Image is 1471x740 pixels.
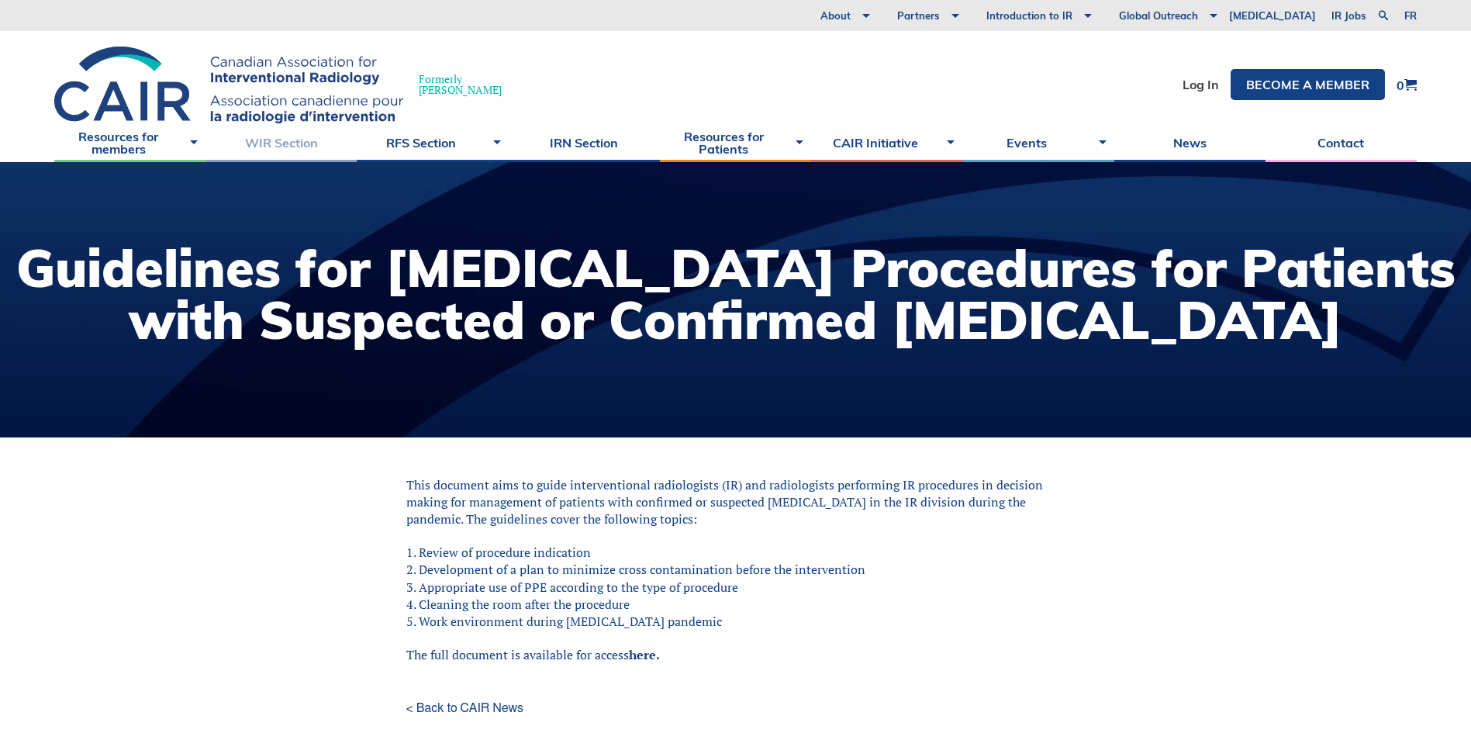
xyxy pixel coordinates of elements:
a: Formerly[PERSON_NAME] [54,47,517,123]
p: 1. Review of procedure indication 2. Development of a plan to minimize cross contamination before... [406,544,1065,631]
a: Resources for members [54,123,205,162]
p: This document aims to guide interventional radiologists (IR) and radiologists performing IR proce... [406,476,1065,528]
p: The full document is available for access [406,646,1065,663]
a: WIR Section [205,123,357,162]
a: IRN Section [509,123,660,162]
a: 0 [1397,78,1417,92]
a: CAIR Initiative [811,123,962,162]
a: fr [1404,11,1417,21]
h1: Guidelines for [MEDICAL_DATA] Procedures for Patients with Suspected or Confirmed [MEDICAL_DATA] [16,242,1455,346]
a: Events [962,123,1114,162]
a: here. [629,646,660,663]
a: Log In [1183,78,1219,91]
a: < Back to CAIR News [406,702,1065,714]
img: CIRA [54,47,403,123]
a: News [1114,123,1266,162]
a: RFS Section [357,123,508,162]
a: Become a member [1231,69,1385,100]
span: Formerly [PERSON_NAME] [419,74,502,95]
a: Contact [1266,123,1417,162]
a: Resources for Patients [660,123,811,162]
